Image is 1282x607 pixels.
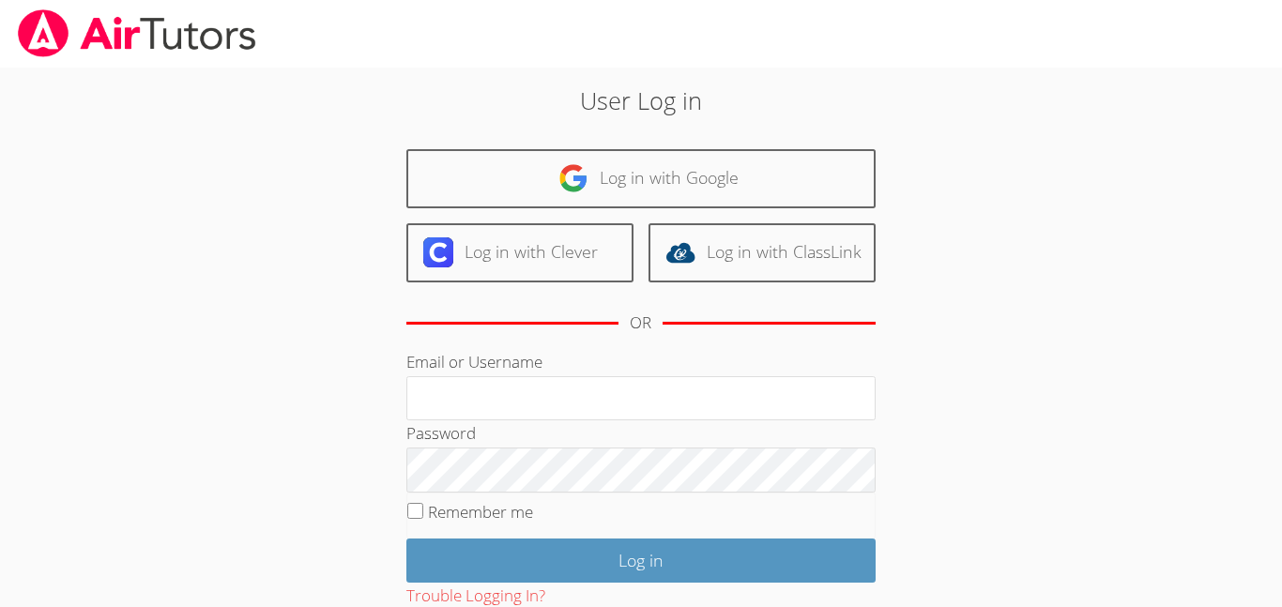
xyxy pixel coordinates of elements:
img: airtutors_banner-c4298cdbf04f3fff15de1276eac7730deb9818008684d7c2e4769d2f7ddbe033.png [16,9,258,57]
label: Email or Username [406,351,542,372]
img: classlink-logo-d6bb404cc1216ec64c9a2012d9dc4662098be43eaf13dc465df04b49fa7ab582.svg [665,237,695,267]
a: Log in with Google [406,149,876,208]
img: clever-logo-6eab21bc6e7a338710f1a6ff85c0baf02591cd810cc4098c63d3a4b26e2feb20.svg [423,237,453,267]
label: Password [406,422,476,444]
div: OR [630,310,651,337]
a: Log in with ClassLink [649,223,876,282]
input: Log in [406,539,876,583]
label: Remember me [428,501,533,523]
h2: User Log in [295,83,987,118]
img: google-logo-50288ca7cdecda66e5e0955fdab243c47b7ad437acaf1139b6f446037453330a.svg [558,163,588,193]
a: Log in with Clever [406,223,633,282]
